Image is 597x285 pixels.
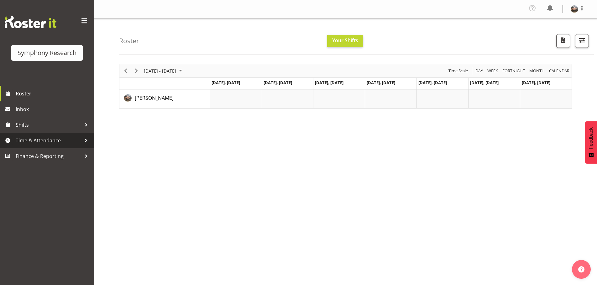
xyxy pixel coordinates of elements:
a: [PERSON_NAME] [135,94,174,102]
span: Time Scale [448,67,469,75]
span: Time & Attendance [16,136,81,145]
button: Previous [122,67,130,75]
button: Filter Shifts [575,34,589,48]
div: Symphony Research [18,48,76,58]
td: Lindsay Holland resource [119,89,210,108]
span: Fortnight [502,67,526,75]
button: Feedback - Show survey [585,121,597,164]
button: Timeline Day [474,67,484,75]
span: [DATE], [DATE] [418,80,447,85]
button: Month [548,67,571,75]
span: [DATE], [DATE] [367,80,395,85]
div: Next [131,64,142,77]
img: help-xxl-2.png [578,266,584,272]
span: [DATE], [DATE] [470,80,499,85]
span: Month [529,67,545,75]
span: [PERSON_NAME] [135,94,174,101]
span: Your Shifts [332,37,358,44]
table: Timeline Week of September 17, 2025 [210,89,572,108]
span: Shifts [16,120,81,130]
span: Day [475,67,484,75]
span: Feedback [588,127,594,149]
button: Timeline Month [528,67,546,75]
span: [DATE], [DATE] [264,80,292,85]
button: Your Shifts [327,35,363,47]
span: [DATE], [DATE] [522,80,550,85]
h4: Roster [119,37,139,44]
img: Rosterit website logo [5,16,56,28]
span: calendar [548,67,570,75]
span: [DATE], [DATE] [315,80,343,85]
button: Next [132,67,141,75]
button: Fortnight [501,67,526,75]
button: Timeline Week [486,67,499,75]
button: September 15 - 21, 2025 [143,67,185,75]
button: Time Scale [448,67,469,75]
span: Finance & Reporting [16,151,81,161]
span: [DATE], [DATE] [212,80,240,85]
div: Timeline Week of September 17, 2025 [119,64,572,109]
img: lindsay-holland6d975a4b06d72750adc3751bbfb7dc9f.png [571,5,578,13]
span: [DATE] - [DATE] [143,67,177,75]
span: Roster [16,89,91,98]
button: Download a PDF of the roster according to the set date range. [556,34,570,48]
span: Inbox [16,104,91,114]
div: Previous [120,64,131,77]
span: Week [487,67,499,75]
